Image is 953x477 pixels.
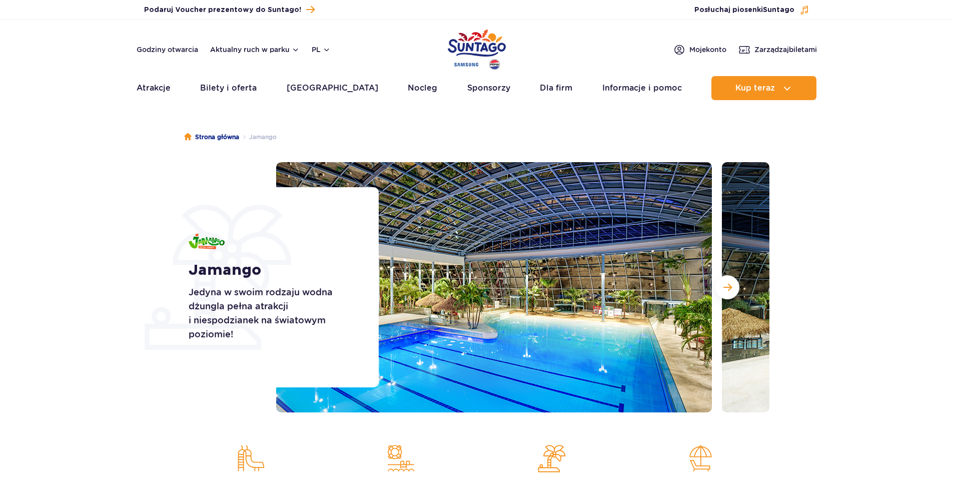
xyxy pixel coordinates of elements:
[239,132,277,142] li: Jamango
[689,45,726,55] span: Moje konto
[738,44,817,56] a: Zarządzajbiletami
[210,46,300,54] button: Aktualny ruch w parku
[540,76,572,100] a: Dla firm
[144,5,301,15] span: Podaruj Voucher prezentowy do Suntago!
[312,45,331,55] button: pl
[137,45,198,55] a: Godziny otwarcia
[694,5,794,15] span: Posłuchaj piosenki
[448,25,506,71] a: Park of Poland
[763,7,794,14] span: Suntago
[144,3,315,17] a: Podaruj Voucher prezentowy do Suntago!
[694,5,809,15] button: Posłuchaj piosenkiSuntago
[673,44,726,56] a: Mojekonto
[711,76,816,100] button: Kup teraz
[467,76,510,100] a: Sponsorzy
[200,76,257,100] a: Bilety i oferta
[408,76,437,100] a: Nocleg
[189,261,356,279] h1: Jamango
[715,275,739,299] button: Następny slajd
[137,76,171,100] a: Atrakcje
[754,45,817,55] span: Zarządzaj biletami
[189,234,225,249] img: Jamango
[189,285,356,341] p: Jedyna w swoim rodzaju wodna dżungla pełna atrakcji i niespodzianek na światowym poziomie!
[735,84,775,93] span: Kup teraz
[184,132,239,142] a: Strona główna
[287,76,378,100] a: [GEOGRAPHIC_DATA]
[602,76,682,100] a: Informacje i pomoc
